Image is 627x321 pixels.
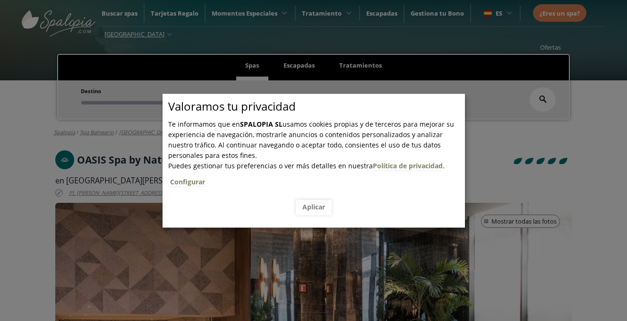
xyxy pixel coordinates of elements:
button: Aplicar [296,200,332,215]
span: Puedes gestionar tus preferencias o ver más detalles en nuestra [168,161,373,170]
a: Configurar [170,177,205,187]
b: SPALOPIA SL [240,120,283,129]
a: Política de privacidad [373,161,443,171]
p: Valoramos tu privacidad [168,101,465,112]
span: Te informamos que en usamos cookies propias y de terceros para mejorar su experiencia de navegaci... [168,120,454,160]
span: . [168,161,465,193]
